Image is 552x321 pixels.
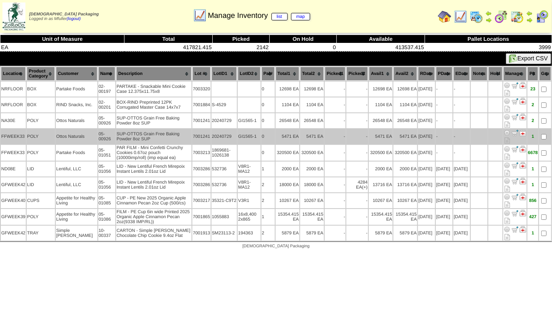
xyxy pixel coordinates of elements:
[512,82,518,89] img: Move
[27,177,55,192] td: LID
[192,82,211,97] td: 7003320
[393,113,417,128] td: 26548 EA
[276,129,299,144] td: 5471 EA
[116,177,191,192] td: LID - New Lentiful French Mirepoix Instant Lentils 2.01oz Lid
[436,97,453,112] td: -
[453,113,470,128] td: -
[520,98,526,105] img: Manage Hold
[0,43,124,52] td: EA
[261,67,275,81] th: Pal#
[261,193,275,208] td: 2
[505,90,510,96] i: Note
[436,177,453,192] td: [DATE]
[520,82,526,89] img: Manage Hold
[504,114,510,120] img: Adjust
[27,193,55,208] td: CUPS
[116,129,191,144] td: SUP-OTTOS Grain Free Baking Powder 8oz SUP
[485,17,492,23] img: arrowright.gif
[27,209,55,225] td: POLY
[393,82,417,97] td: 12698 EA
[393,177,417,192] td: 13716 EA
[512,194,518,200] img: Move
[1,162,26,177] td: ND08E
[1,226,26,241] td: GFWEEK42
[27,82,55,97] td: BOX
[512,162,518,169] img: Move
[192,209,211,225] td: 7001865
[98,209,115,225] td: 05-01086
[512,210,518,216] img: Move
[325,209,346,225] td: -
[453,162,470,177] td: [DATE]
[27,226,55,241] td: TRAY
[346,145,368,161] td: -
[509,55,517,63] img: excel.gif
[29,12,99,21] span: Logged in as Mfuller
[528,87,538,92] div: 23
[436,193,453,208] td: [DATE]
[300,193,324,208] td: 10267 EA
[369,97,393,112] td: 1104 EA
[98,177,115,192] td: 05-01056
[504,98,510,105] img: Adjust
[504,162,510,169] img: Adjust
[1,113,26,128] td: NA30E
[453,97,470,112] td: -
[488,67,502,81] th: Hold
[192,162,211,177] td: 7003286
[192,145,211,161] td: 7003213
[453,193,470,208] td: [DATE]
[393,162,417,177] td: 2000 EA
[453,209,470,225] td: [DATE]
[261,145,275,161] td: 0
[276,97,299,112] td: 1104 EA
[325,177,346,192] td: -
[512,146,518,152] img: Move
[261,97,275,112] td: 0
[124,43,213,52] td: 417821.415
[27,129,55,144] td: POLY
[346,97,368,112] td: -
[453,177,470,192] td: [DATE]
[346,129,368,144] td: -
[528,167,538,172] div: 1
[1,67,26,81] th: Location
[27,67,55,81] th: Product Category
[453,67,470,81] th: EDate
[495,10,508,23] img: calendarblend.gif
[325,226,346,241] td: -
[520,194,526,200] img: Manage Hold
[192,193,211,208] td: 7003217
[29,12,99,17] span: [DEMOGRAPHIC_DATA] Packaging
[425,43,552,52] td: 3999
[520,162,526,169] img: Manage Hold
[369,67,393,81] th: Avail1
[325,113,346,128] td: -
[211,209,237,225] td: 1055883
[276,113,299,128] td: 26548 EA
[346,82,368,97] td: -
[346,209,368,225] td: -
[211,129,237,144] td: 20240729
[192,177,211,192] td: 7003286
[418,209,435,225] td: [DATE]
[453,82,470,97] td: -
[211,177,237,192] td: 532736
[510,10,524,23] img: calendarinout.gif
[116,162,191,177] td: LID - New Lentiful French Mirepoix Instant Lentils 2.01oz Lid
[98,162,115,177] td: 05-01056
[300,226,324,241] td: 5879 EA
[504,194,510,200] img: Adjust
[425,35,552,43] th: Pallet Locations
[520,178,526,184] img: Manage Hold
[116,82,191,97] td: PARTAKE - Snackable Mini Cookie Case 12.375x11.75x8
[527,67,538,81] th: Plt
[1,209,26,225] td: GFWEEK39
[369,162,393,177] td: 2000 EA
[300,113,324,128] td: 26548 EA
[325,97,346,112] td: -
[505,137,510,144] i: Note
[453,145,470,161] td: -
[116,97,191,112] td: BOX-RIND Preprinted 12PK Corrugated Master Case 14x7x7
[436,129,453,144] td: -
